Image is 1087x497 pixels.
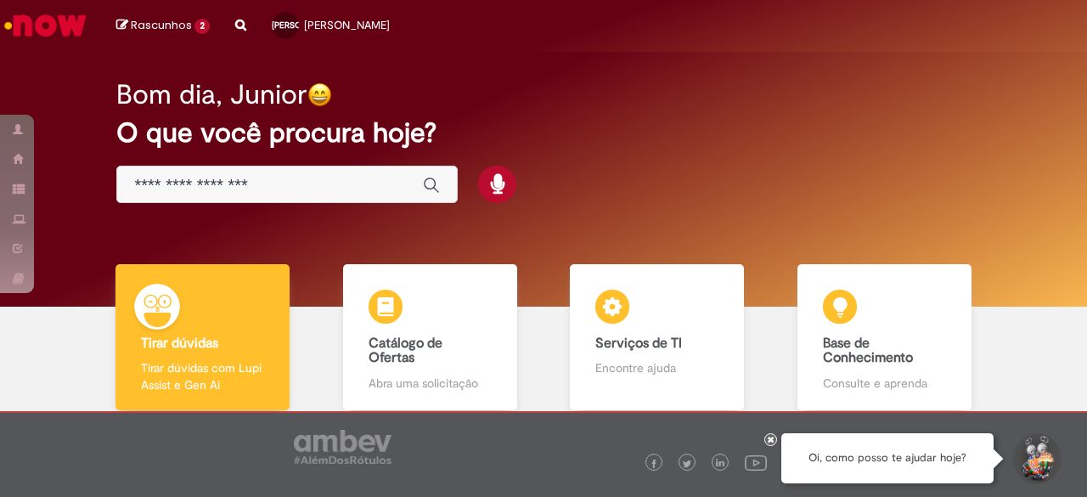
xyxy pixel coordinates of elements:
p: Tirar dúvidas com Lupi Assist e Gen Ai [141,359,264,393]
img: logo_footer_facebook.png [650,460,658,468]
img: logo_footer_twitter.png [683,460,691,468]
a: Base de Conhecimento Consulte e aprenda [771,264,999,411]
img: ServiceNow [2,8,89,42]
h2: Bom dia, Junior [116,80,307,110]
b: Serviços de TI [595,335,682,352]
button: Iniciar Conversa de Suporte [1011,433,1062,484]
span: Rascunhos [131,17,192,33]
a: Tirar dúvidas Tirar dúvidas com Lupi Assist e Gen Ai [89,264,317,411]
img: logo_footer_youtube.png [745,451,767,473]
b: Tirar dúvidas [141,335,218,352]
img: logo_footer_ambev_rotulo_gray.png [294,430,391,464]
a: Rascunhos [116,18,210,34]
span: 2 [194,19,210,34]
b: Catálogo de Ofertas [369,335,442,367]
img: happy-face.png [307,82,332,107]
span: [PERSON_NAME] [272,20,338,31]
p: Abra uma solicitação [369,375,492,392]
p: Consulte e aprenda [823,375,946,392]
h2: O que você procura hoje? [116,118,970,148]
div: Oi, como posso te ajudar hoje? [781,433,994,483]
a: Catálogo de Ofertas Abra uma solicitação [317,264,544,411]
img: logo_footer_linkedin.png [716,459,724,469]
p: Encontre ajuda [595,359,718,376]
span: [PERSON_NAME] [304,18,390,32]
a: Serviços de TI Encontre ajuda [543,264,771,411]
b: Base de Conhecimento [823,335,913,367]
